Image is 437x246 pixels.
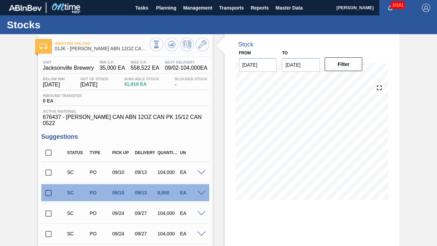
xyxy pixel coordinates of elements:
[80,77,109,81] span: Out Of Stock
[133,169,157,175] div: 09/13/2025
[178,210,202,216] div: EA
[131,65,159,71] span: 558,522 EA
[39,44,48,49] img: Ícone
[43,94,82,98] span: Inbound Transfer
[156,169,180,175] div: 104,000
[133,231,157,236] div: 09/27/2025
[88,150,112,155] div: Type
[156,190,180,195] div: 8,000
[239,58,277,72] input: mm/dd/yyyy
[66,190,89,195] div: Suggestion Created
[111,150,135,155] div: Pick up
[156,231,180,236] div: 104,000
[111,169,135,175] div: 09/10/2025
[43,109,208,113] span: Active Material
[282,58,320,72] input: mm/dd/yyyy
[150,38,163,51] button: Stocks Overview
[325,57,363,71] button: Filter
[99,65,125,71] span: 35,000 EA
[178,169,202,175] div: EA
[156,150,180,155] div: Quantity
[43,82,65,88] span: [DATE]
[391,1,405,9] span: 10181
[111,190,135,195] div: 09/10/2025
[180,38,194,51] button: Schedule Inventory
[43,98,82,104] span: 0 EA
[178,231,202,236] div: EA
[178,150,202,155] div: UN
[276,4,302,12] span: Master Data
[133,210,157,216] div: 09/27/2025
[175,77,208,81] span: Blocked Stock
[41,133,209,140] h3: Suggestions
[66,210,89,216] div: Suggestion Created
[282,51,287,55] label: to
[183,4,212,12] span: Management
[422,4,430,12] img: Logout
[43,60,94,64] span: Unit
[133,150,157,155] div: Delivery
[88,190,112,195] div: Purchase order
[165,38,179,51] button: Update Chart
[66,169,89,175] div: Suggestion Created
[131,60,159,64] span: MAX S.P.
[66,150,89,155] div: Status
[251,4,269,12] span: Reports
[43,114,208,126] span: 676437 - [PERSON_NAME] CAN ABN 12OZ CAN PK 15/12 CAN 0522
[99,60,125,64] span: MIN S.P.
[165,60,208,64] span: Next Delivery
[124,82,159,87] span: 41,818 EA
[165,65,208,71] span: 09/02 - 104,000 EA
[156,210,180,216] div: 104,000
[173,77,209,88] div: -
[80,82,109,88] span: [DATE]
[111,210,135,216] div: 09/24/2025
[66,231,89,236] div: Suggestion Created
[88,231,112,236] div: Purchase order
[9,5,42,11] img: TNhmsLtSVTkK8tSr43FrP2fwEKptu5GPRR3wAAAABJRU5ErkJggg==
[133,190,157,195] div: 09/13/2025
[7,21,128,29] h1: Stocks
[196,38,209,51] button: Go to Master Data / General
[55,41,150,45] span: Awaiting Unload
[239,51,251,55] label: From
[219,4,244,12] span: Transports
[43,65,94,71] span: Jacksonville Brewery
[379,3,401,13] button: Notifications
[43,77,65,81] span: Below Min
[88,210,112,216] div: Purchase order
[238,41,254,48] div: Stock
[134,4,149,12] span: Tasks
[156,4,176,12] span: Planning
[124,77,159,81] span: Available Stock
[88,169,112,175] div: Purchase order
[178,190,202,195] div: EA
[111,231,135,236] div: 09/24/2025
[55,46,150,51] span: 01JK - CARR ABN 12OZ CAN CAN PK 15/12 CAN AQUEOUS COATING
